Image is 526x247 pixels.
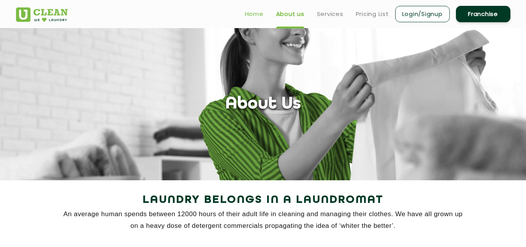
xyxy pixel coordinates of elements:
[225,94,301,114] h1: About Us
[356,9,389,19] a: Pricing List
[16,208,510,232] p: An average human spends between 12000 hours of their adult life in cleaning and managing their cl...
[16,191,510,210] h2: Laundry Belongs in a Laundromat
[317,9,343,19] a: Services
[245,9,264,19] a: Home
[276,9,304,19] a: About us
[16,7,68,22] img: UClean Laundry and Dry Cleaning
[395,6,450,22] a: Login/Signup
[456,6,510,22] a: Franchise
